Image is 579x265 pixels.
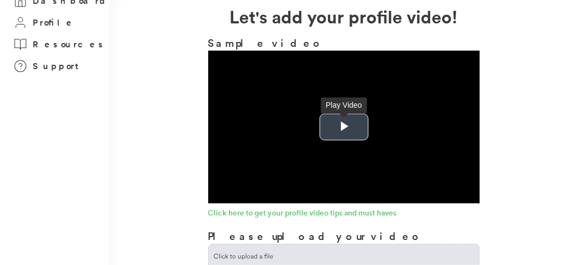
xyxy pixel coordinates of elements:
[208,35,480,51] h3: Sample video
[33,59,84,73] h3: Support
[33,16,75,29] h3: Profile
[208,51,480,204] div: Video Player
[109,3,579,29] h2: Let's add your profile video!
[208,228,423,244] h3: Please upload your video
[208,209,480,220] a: Click here to get your profile video tips and must haves
[33,38,106,51] h3: Resources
